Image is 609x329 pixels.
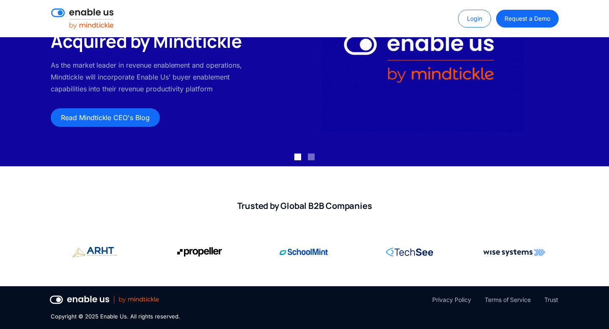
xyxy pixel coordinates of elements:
[496,10,558,27] a: Request a Demo
[544,295,558,305] a: Trust
[177,244,222,260] img: Propeller Aero corporate logo
[483,244,546,260] img: Wise Systems corporate logo
[51,313,180,321] div: Copyright © 2025 Enable Us. All rights reserved.
[72,244,117,261] img: Propeller Aero corporate logo
[51,108,160,127] a: Read Mindtickle CEO's Blog
[294,154,301,160] div: Show slide 1 of 2
[458,10,491,27] a: Login
[432,295,471,305] a: Privacy Policy
[485,295,531,305] a: Terms of Service
[280,244,329,260] img: SchoolMint corporate logo
[51,6,252,52] h2: News: Enable Us Acquired by Mindtickle
[570,290,609,329] iframe: Qualified Messenger
[308,154,315,160] div: Show slide 2 of 2
[51,200,558,211] h2: Trusted by Global B2B Companies
[386,244,433,260] img: RingCentral corporate logo
[51,59,252,95] p: As the market leader in revenue enablement and operations, Mindtickle will incorporate Enable Us'...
